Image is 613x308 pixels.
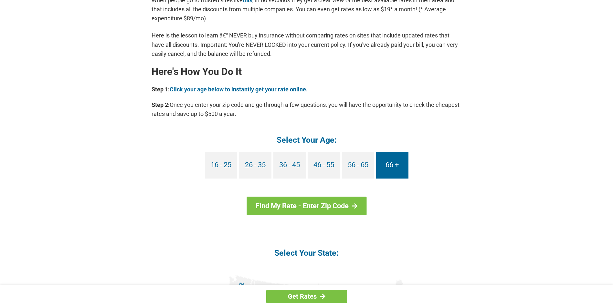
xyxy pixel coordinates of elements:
a: 26 - 35 [239,152,271,179]
b: Step 2: [152,101,170,108]
a: 36 - 45 [273,152,306,179]
a: Click your age below to instantly get your rate online. [170,86,308,93]
a: 56 - 65 [342,152,374,179]
h4: Select Your State: [152,248,462,258]
p: Here is the lesson to learn â€“ NEVER buy insurance without comparing rates on sites that include... [152,31,462,58]
a: 46 - 55 [308,152,340,179]
a: Get Rates [266,290,347,303]
p: Once you enter your zip code and go through a few questions, you will have the opportunity to che... [152,100,462,118]
a: 66 + [376,152,408,179]
a: Find My Rate - Enter Zip Code [247,197,366,215]
h4: Select Your Age: [152,135,462,145]
h2: Here's How You Do It [152,67,462,77]
b: Step 1: [152,86,170,93]
a: 16 - 25 [205,152,237,179]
